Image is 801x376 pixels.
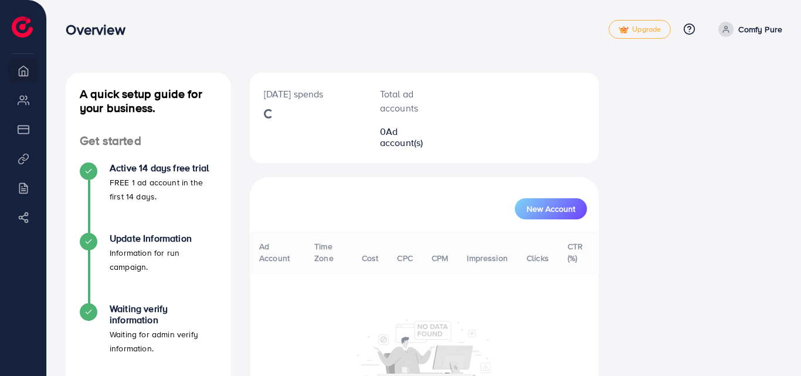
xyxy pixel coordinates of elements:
p: Total ad accounts [380,87,439,115]
span: Ad account(s) [380,125,423,149]
h4: Active 14 days free trial [110,162,217,174]
a: tickUpgrade [609,20,671,39]
li: Update Information [66,233,231,303]
img: tick [619,26,629,34]
button: New Account [515,198,587,219]
h4: Get started [66,134,231,148]
a: Comfy Pure [714,22,782,37]
h2: 0 [380,126,439,148]
p: Waiting for admin verify information. [110,327,217,355]
h4: A quick setup guide for your business. [66,87,231,115]
p: Information for run campaign. [110,246,217,274]
li: Waiting verify information [66,303,231,374]
h4: Update Information [110,233,217,244]
h4: Waiting verify information [110,303,217,326]
li: Active 14 days free trial [66,162,231,233]
span: New Account [527,205,575,213]
h3: Overview [66,21,134,38]
span: Upgrade [619,25,661,34]
img: logo [12,16,33,38]
p: FREE 1 ad account in the first 14 days. [110,175,217,204]
p: Comfy Pure [738,22,782,36]
p: [DATE] spends [264,87,352,101]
